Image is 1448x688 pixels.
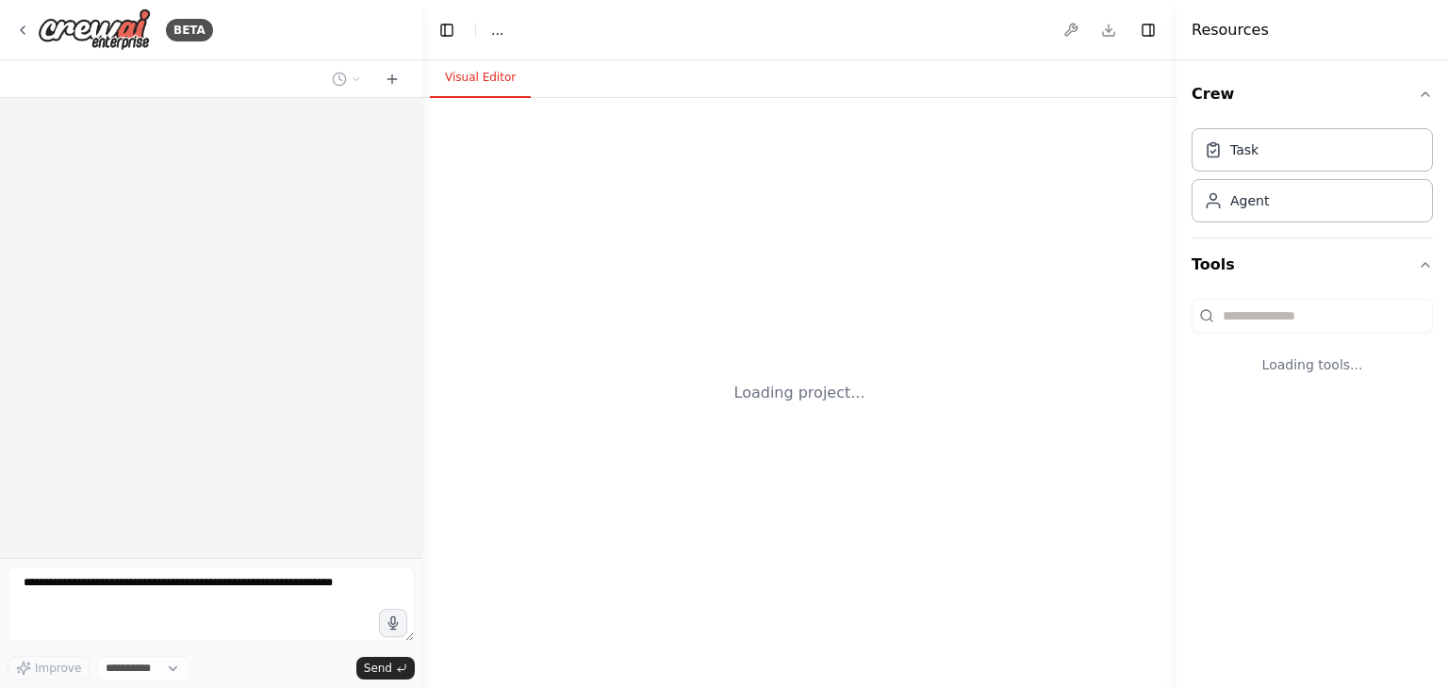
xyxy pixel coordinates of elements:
[377,68,407,90] button: Start a new chat
[166,19,213,41] div: BETA
[379,609,407,637] button: Click to speak your automation idea
[38,8,151,51] img: Logo
[324,68,370,90] button: Switch to previous chat
[35,661,81,676] span: Improve
[491,21,503,40] nav: breadcrumb
[1135,17,1161,43] button: Hide right sidebar
[356,657,415,680] button: Send
[1192,238,1433,291] button: Tools
[1192,19,1269,41] h4: Resources
[1192,121,1433,238] div: Crew
[430,58,531,98] button: Visual Editor
[434,17,460,43] button: Hide left sidebar
[1192,291,1433,404] div: Tools
[8,656,90,680] button: Improve
[1230,140,1259,159] div: Task
[1230,191,1269,210] div: Agent
[1192,340,1433,389] div: Loading tools...
[491,21,503,40] span: ...
[1192,68,1433,121] button: Crew
[364,661,392,676] span: Send
[734,382,865,404] div: Loading project...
